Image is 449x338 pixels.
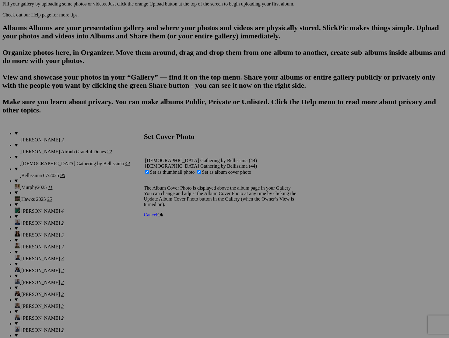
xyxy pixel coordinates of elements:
span: Ok [157,212,163,217]
input: Set as album cover photo [197,170,201,174]
a: Cancel [144,212,157,217]
h2: Set Cover Photo [144,133,305,141]
span: [DEMOGRAPHIC_DATA] Gathering by Bellissima (44) [145,158,257,163]
span: [DEMOGRAPHIC_DATA] Gathering by Bellissima (44) [145,163,257,169]
span: Set as thumbnail photo [150,169,195,175]
p: The Album Cover Photo is displayed above the album page in your Gallery. You can change and adjus... [144,185,305,207]
span: Set as album cover photo [202,169,251,175]
input: Set as thumbnail photo [145,170,149,174]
